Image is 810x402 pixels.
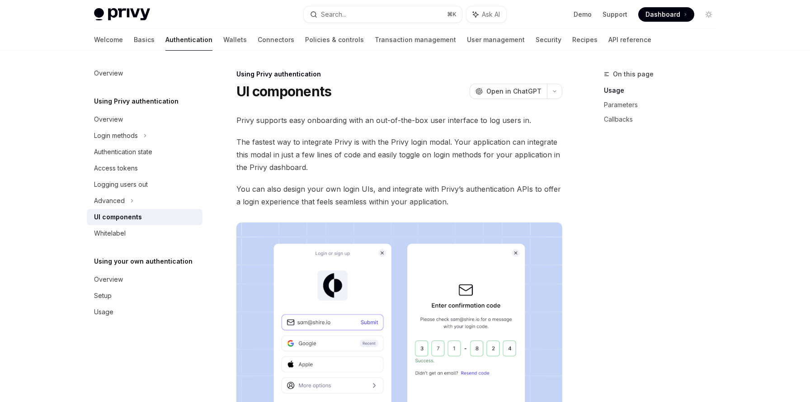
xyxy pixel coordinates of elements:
img: light logo [94,8,150,21]
a: Whitelabel [87,225,202,241]
span: Open in ChatGPT [486,87,542,96]
a: Security [536,29,561,51]
a: Authentication [165,29,212,51]
a: Connectors [258,29,294,51]
a: Logging users out [87,176,202,193]
h5: Using Privy authentication [94,96,179,107]
a: Basics [134,29,155,51]
span: You can also design your own login UIs, and integrate with Privy’s authentication APIs to offer a... [236,183,562,208]
div: Access tokens [94,163,138,174]
a: Policies & controls [305,29,364,51]
a: Usage [604,83,723,98]
h5: Using your own authentication [94,256,193,267]
a: Usage [87,304,202,320]
a: API reference [608,29,651,51]
a: Demo [574,10,592,19]
span: The fastest way to integrate Privy is with the Privy login modal. Your application can integrate ... [236,136,562,174]
a: Access tokens [87,160,202,176]
div: Login methods [94,130,138,141]
div: Overview [94,68,123,79]
a: Transaction management [375,29,456,51]
span: On this page [613,69,654,80]
div: Advanced [94,195,125,206]
a: Overview [87,111,202,128]
a: Setup [87,288,202,304]
span: Dashboard [645,10,680,19]
a: Support [603,10,627,19]
a: UI components [87,209,202,225]
button: Search...⌘K [304,6,462,23]
a: User management [467,29,525,51]
div: Search... [321,9,346,20]
a: Parameters [604,98,723,112]
div: Using Privy authentication [236,70,562,79]
span: Ask AI [482,10,500,19]
a: Dashboard [638,7,694,22]
div: UI components [94,212,142,222]
span: ⌘ K [447,11,457,18]
div: Overview [94,274,123,285]
a: Overview [87,271,202,288]
div: Usage [94,307,113,317]
div: Logging users out [94,179,148,190]
button: Toggle dark mode [702,7,716,22]
a: Callbacks [604,112,723,127]
a: Recipes [572,29,598,51]
a: Wallets [223,29,247,51]
button: Ask AI [466,6,506,23]
a: Welcome [94,29,123,51]
button: Open in ChatGPT [470,84,547,99]
div: Authentication state [94,147,152,157]
div: Setup [94,290,112,301]
div: Overview [94,114,123,125]
div: Whitelabel [94,228,126,239]
span: Privy supports easy onboarding with an out-of-the-box user interface to log users in. [236,114,562,127]
h1: UI components [236,83,331,99]
a: Authentication state [87,144,202,160]
a: Overview [87,65,202,81]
